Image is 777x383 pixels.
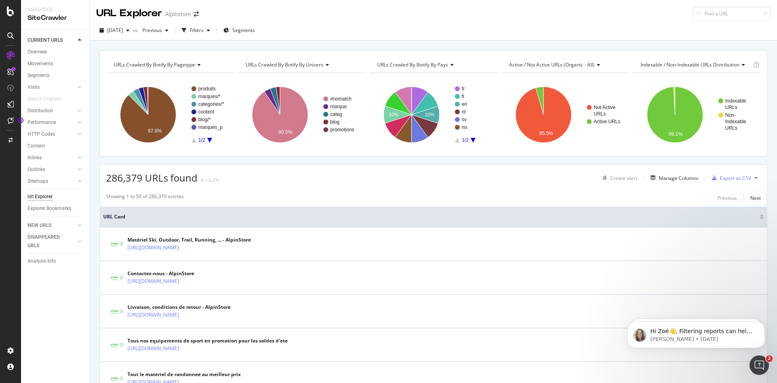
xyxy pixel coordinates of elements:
span: Previous [139,27,162,34]
button: [DATE] [96,24,133,37]
div: CURRENT URLS [28,36,63,45]
text: 87.6% [148,128,161,134]
div: Livraison, conditions de retour - AlpinStore [127,304,231,311]
span: URL Card [103,213,758,220]
button: Previous [139,24,172,37]
text: en [462,101,467,107]
text: 1/2 [198,137,205,143]
text: URLs [594,111,606,117]
div: Performance [28,118,56,127]
button: Export as CSV [709,171,751,184]
text: 95.5% [539,131,553,136]
text: Not Active [594,105,616,110]
text: blog [330,119,340,125]
a: Analysis Info [28,257,84,265]
img: main image [103,241,123,248]
button: Previous [718,193,737,203]
a: Content [28,142,84,150]
button: Filters [178,24,213,37]
text: Active URLs [594,119,620,124]
span: 2 [766,355,773,362]
div: Alpinstore [165,10,191,18]
text: 1/2 [462,137,469,143]
button: Next [750,193,761,203]
a: HTTP Codes [28,130,76,139]
text: categ [330,111,342,117]
span: 2025 Jul. 18th [107,27,123,34]
div: Matériel Ski, Outdoor, Trail, Running, ... - AlpinStore [127,236,251,244]
a: Search Engines [28,95,69,103]
a: DISAPPEARED URLS [28,233,76,250]
div: Sitemaps [28,177,48,186]
a: Movements [28,60,84,68]
img: main image [103,274,123,282]
div: Tout le materiel de randonnee au meilleur prix [127,371,241,378]
span: URLs Crawled By Botify By univers [246,61,323,68]
a: Sitemaps [28,177,76,186]
span: Active / Not Active URLs (organic - all) [509,61,594,68]
text: nl [462,109,465,115]
a: Overview [28,48,84,56]
text: fr [462,86,465,92]
svg: A chart. [369,79,497,150]
button: Manage Columns [647,173,698,183]
button: Segments [220,24,258,37]
text: URLs [725,125,737,131]
text: #nomatch [330,96,352,102]
span: URLs Crawled By Botify By pays [377,61,448,68]
a: [URL][DOMAIN_NAME] [127,344,179,353]
text: categories/* [198,101,224,107]
div: Outlinks [28,165,45,174]
a: [URL][DOMAIN_NAME] [127,244,179,252]
h4: Indexable / Non-Indexable URLs Distribution [639,58,752,71]
div: NEW URLS [28,221,51,230]
svg: A chart. [501,79,629,150]
div: Inlinks [28,154,42,162]
div: Next [750,195,761,201]
svg: A chart. [238,79,366,150]
text: blog/* [198,117,211,122]
a: [URL][DOMAIN_NAME] [127,311,179,319]
h4: URLs Crawled By Botify By pays [376,58,490,71]
div: +0.2% [206,177,219,184]
a: Distribution [28,107,76,115]
div: arrow-right-arrow-left [194,11,199,17]
text: promotions [330,127,354,133]
div: Manage Columns [659,175,698,182]
input: Find a URL [693,6,771,21]
a: Url Explorer [28,193,84,201]
h4: Active / Not Active URLs [507,58,622,71]
text: content [198,109,214,115]
img: Equal [201,179,204,182]
div: Export as CSV [720,175,751,182]
div: SiteCrawler [28,13,83,23]
img: main image [103,308,123,315]
div: Tooltip anchor [17,117,24,124]
img: main image [103,375,123,383]
text: URLs [725,105,737,110]
div: Contactez-nous - AlpinStore [127,270,196,277]
div: Create alert [610,175,637,182]
text: marques/* [198,94,221,99]
text: 99.1% [669,131,683,137]
div: Analysis Info [28,257,56,265]
div: Segments [28,71,49,80]
text: Indexable [725,98,746,104]
div: Overview [28,48,47,56]
a: Inlinks [28,154,76,162]
h4: URLs Crawled By Botify By pagetype [112,58,227,71]
div: Filters [190,27,204,34]
div: Distribution [28,107,53,115]
a: NEW URLS [28,221,76,230]
iframe: Intercom notifications message [615,304,777,361]
div: Visits [28,83,40,92]
a: Explorer Bookmarks [28,204,84,213]
div: Movements [28,60,53,68]
text: sv [462,117,467,122]
text: 10% [389,112,399,118]
div: Previous [718,195,737,201]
